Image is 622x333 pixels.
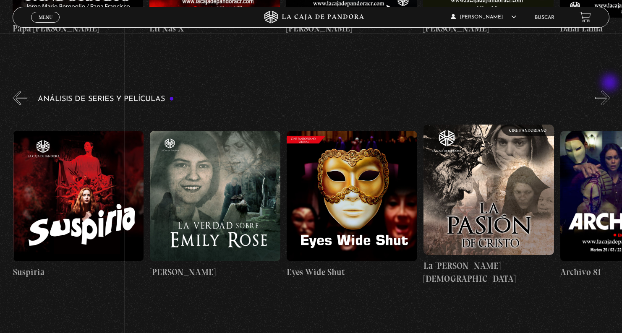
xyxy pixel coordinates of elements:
[13,112,144,299] a: Suspiria
[39,15,52,20] span: Menu
[423,22,554,35] h4: [PERSON_NAME]
[150,112,280,299] a: [PERSON_NAME]
[13,22,143,35] h4: Papa [PERSON_NAME]
[13,91,27,105] button: Previous
[287,265,417,279] h4: Eyes Wide Shut
[451,15,516,20] span: [PERSON_NAME]
[149,22,280,35] h4: Lil Nas X
[423,112,554,299] a: La [PERSON_NAME][DEMOGRAPHIC_DATA]
[423,259,554,286] h4: La [PERSON_NAME][DEMOGRAPHIC_DATA]
[595,91,610,105] button: Next
[13,265,144,279] h4: Suspiria
[580,11,591,23] a: View your shopping cart
[535,15,554,20] a: Buscar
[38,95,174,103] h3: Análisis de series y películas
[286,22,417,35] h4: [PERSON_NAME]
[150,265,280,279] h4: [PERSON_NAME]
[287,112,417,299] a: Eyes Wide Shut
[36,22,55,28] span: Cerrar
